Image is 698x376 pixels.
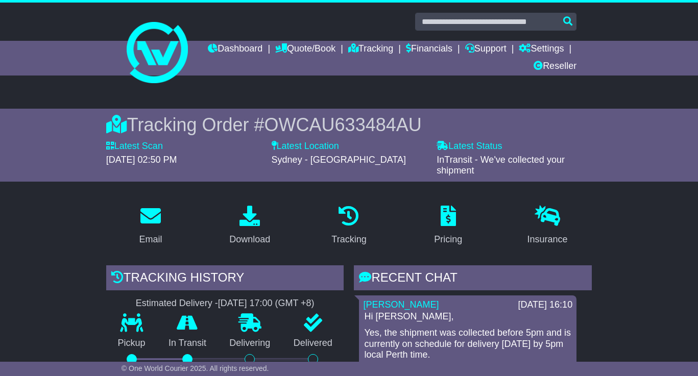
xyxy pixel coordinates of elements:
[364,328,571,361] p: Yes, the shipment was collected before 5pm and is currently on schedule for delivery [DATE] by 5p...
[275,41,335,58] a: Quote/Book
[208,41,262,58] a: Dashboard
[106,114,592,136] div: Tracking Order #
[106,265,344,293] div: Tracking history
[427,202,469,250] a: Pricing
[434,233,462,246] div: Pricing
[157,338,218,349] p: In Transit
[354,265,592,293] div: RECENT CHAT
[437,141,502,152] label: Latest Status
[272,155,406,165] span: Sydney - [GEOGRAPHIC_DATA]
[534,58,576,76] a: Reseller
[229,233,270,246] div: Download
[106,155,177,165] span: [DATE] 02:50 PM
[331,233,366,246] div: Tracking
[437,155,565,176] span: InTransit - We've collected your shipment
[518,299,572,311] div: [DATE] 16:10
[106,338,157,349] p: Pickup
[519,41,564,58] a: Settings
[223,202,277,250] a: Download
[520,202,574,250] a: Insurance
[122,364,269,372] span: © One World Courier 2025. All rights reserved.
[132,202,169,250] a: Email
[282,338,344,349] p: Delivered
[139,233,162,246] div: Email
[218,338,282,349] p: Delivering
[364,311,571,322] p: Hi [PERSON_NAME],
[406,41,452,58] a: Financials
[527,233,567,246] div: Insurance
[264,114,422,135] span: OWCAU633484AU
[106,141,163,152] label: Latest Scan
[348,41,393,58] a: Tracking
[363,299,439,310] a: [PERSON_NAME]
[218,298,315,309] div: [DATE] 17:00 (GMT +8)
[465,41,507,58] a: Support
[106,298,344,309] div: Estimated Delivery -
[325,202,373,250] a: Tracking
[272,141,339,152] label: Latest Location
